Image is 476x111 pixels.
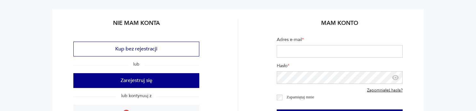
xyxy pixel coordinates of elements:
label: Zapamiętaj mnie [286,95,314,99]
span: lub [128,61,144,67]
label: Adres e-mail [277,37,403,45]
button: Kup bez rejestracji [73,42,199,56]
label: Hasło [277,63,403,71]
span: lub kontynuuj z [116,93,156,99]
h2: Mam konto [277,19,403,32]
h2: Nie mam konta [73,19,199,32]
a: Zapomniałeś hasła? [367,88,403,93]
button: Zarejestruj się [73,73,199,88]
